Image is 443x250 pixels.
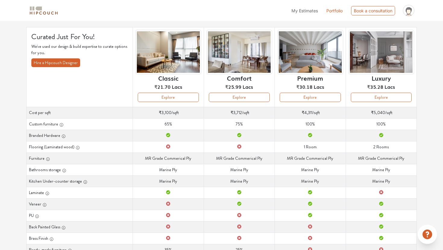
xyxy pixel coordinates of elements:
a: Portfolio [326,8,343,14]
button: Explore [209,93,270,102]
th: Flooring (Laminated wood) [27,141,133,153]
img: header-preview [206,30,272,75]
span: Lacs [314,83,324,90]
span: ₹4,311 [302,110,313,116]
th: Custom furniture [27,118,133,130]
span: ₹25.99 [225,83,241,90]
h4: Curated Just For You! [31,32,128,41]
p: We've used our design & build expertise to curate options for you. [31,43,128,56]
span: My Estimates [291,8,318,13]
th: Laminate [27,187,133,198]
td: Marine Ply [204,175,275,187]
td: 100% [346,118,416,130]
th: Furniture [27,153,133,164]
th: Veneer [27,198,133,210]
td: 2 Rooms [346,141,416,153]
div: Book a consultation [351,6,395,15]
h6: Comfort [227,74,252,82]
button: Explore [351,93,412,102]
img: header-preview [277,30,343,75]
button: Explore [138,93,199,102]
span: ₹35.28 [367,83,383,90]
img: logo-horizontal.svg [29,5,59,16]
span: ₹30.18 [296,83,313,90]
td: MR Grade Commerical Ply [204,153,275,164]
td: Marine Ply [275,164,346,175]
td: Marine Ply [133,175,204,187]
th: Brass Finish [27,233,133,244]
td: Marine Ply [204,164,275,175]
td: /sqft [204,107,275,118]
span: Lacs [172,83,182,90]
span: Lacs [385,83,395,90]
span: logo-horizontal.svg [29,4,59,17]
td: Marine Ply [346,164,416,175]
th: Kitchen Under-counter storage [27,175,133,187]
td: MR Grade Commerical Ply [133,153,204,164]
span: ₹21.70 [154,83,171,90]
img: header-preview [348,30,414,75]
td: Marine Ply [133,164,204,175]
td: 100% [275,118,346,130]
span: ₹3,100 [159,110,171,116]
td: /sqft [346,107,416,118]
h6: Premium [297,74,323,82]
span: ₹3,712 [231,110,242,116]
td: /sqft [275,107,346,118]
td: MR Grade Commerical Ply [346,153,416,164]
td: 75% [204,118,275,130]
td: /sqft [133,107,204,118]
button: Explore [280,93,341,102]
th: Cost per sqft [27,107,133,118]
td: Marine Ply [346,175,416,187]
td: 1 Room [275,141,346,153]
span: Lacs [243,83,253,90]
h6: Luxury [372,74,391,82]
th: PU [27,210,133,221]
td: MR Grade Commerical Ply [275,153,346,164]
td: 65% [133,118,204,130]
td: Marine Ply [275,175,346,187]
h6: Classic [158,74,178,82]
span: ₹5,040 [371,110,385,116]
button: Hire a Hipcouch Designer [31,58,80,67]
th: Bathrooms storage [27,164,133,175]
th: Back Painted Glass [27,221,133,233]
th: Branded Hardware [27,130,133,141]
img: header-preview [135,30,201,75]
